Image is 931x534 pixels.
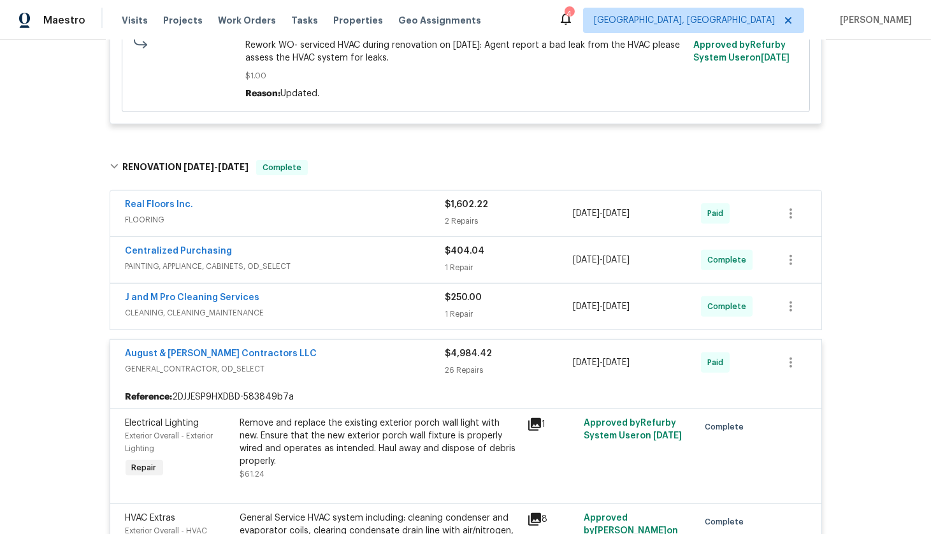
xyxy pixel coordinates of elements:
[126,419,199,428] span: Electrical Lighting
[245,89,280,98] span: Reason:
[110,386,821,408] div: 2DJJESP9HXDBD-583849b7a
[257,161,307,174] span: Complete
[126,349,317,358] a: August & [PERSON_NAME] Contractors LLC
[835,14,912,27] span: [PERSON_NAME]
[445,293,482,302] span: $250.00
[126,307,445,319] span: CLEANING, CLEANING_MAINTENANCE
[445,349,493,358] span: $4,984.42
[218,14,276,27] span: Work Orders
[573,254,630,266] span: -
[705,421,749,433] span: Complete
[603,302,630,311] span: [DATE]
[527,512,577,527] div: 8
[445,200,489,209] span: $1,602.22
[445,215,574,227] div: 2 Repairs
[126,432,213,452] span: Exterior Overall - Exterior Lighting
[122,160,249,175] h6: RENOVATION
[122,14,148,27] span: Visits
[573,300,630,313] span: -
[445,364,574,377] div: 26 Repairs
[653,431,682,440] span: [DATE]
[184,162,249,171] span: -
[573,302,600,311] span: [DATE]
[126,514,176,523] span: HVAC Extras
[127,461,162,474] span: Repair
[573,207,630,220] span: -
[126,213,445,226] span: FLOORING
[218,162,249,171] span: [DATE]
[126,391,173,403] b: Reference:
[693,41,790,62] span: Approved by Refurby System User on
[126,200,194,209] a: Real Floors Inc.
[565,8,574,20] div: 4
[707,254,751,266] span: Complete
[240,417,519,468] div: Remove and replace the existing exterior porch wall light with new. Ensure that the new exterior ...
[573,209,600,218] span: [DATE]
[43,14,85,27] span: Maestro
[603,209,630,218] span: [DATE]
[126,293,260,302] a: J and M Pro Cleaning Services
[761,54,790,62] span: [DATE]
[603,256,630,264] span: [DATE]
[245,39,686,64] span: Rework WO- serviced HVAC during renovation on [DATE]: Agent report a bad leak from the HVAC pleas...
[445,247,485,256] span: $404.04
[705,516,749,528] span: Complete
[584,419,682,440] span: Approved by Refurby System User on
[573,358,600,367] span: [DATE]
[445,308,574,321] div: 1 Repair
[240,470,265,478] span: $61.24
[398,14,481,27] span: Geo Assignments
[184,162,214,171] span: [DATE]
[445,261,574,274] div: 1 Repair
[245,69,686,82] span: $1.00
[707,207,728,220] span: Paid
[707,356,728,369] span: Paid
[527,417,577,432] div: 1
[291,16,318,25] span: Tasks
[573,256,600,264] span: [DATE]
[603,358,630,367] span: [DATE]
[707,300,751,313] span: Complete
[594,14,775,27] span: [GEOGRAPHIC_DATA], [GEOGRAPHIC_DATA]
[126,363,445,375] span: GENERAL_CONTRACTOR, OD_SELECT
[126,260,445,273] span: PAINTING, APPLIANCE, CABINETS, OD_SELECT
[333,14,383,27] span: Properties
[126,247,233,256] a: Centralized Purchasing
[163,14,203,27] span: Projects
[573,356,630,369] span: -
[280,89,319,98] span: Updated.
[106,147,826,188] div: RENOVATION [DATE]-[DATE]Complete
